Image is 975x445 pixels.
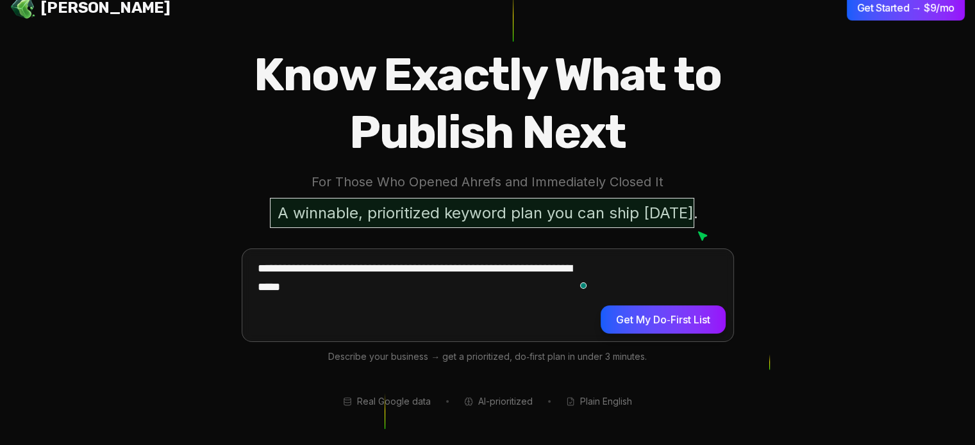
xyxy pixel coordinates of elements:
[270,198,706,228] p: A winnable, prioritized keyword plan you can ship [DATE].
[242,249,733,338] textarea: To enrich screen reader interactions, please activate Accessibility in Grammarly extension settings
[201,46,775,161] h1: Know Exactly What to Publish Next
[580,395,632,408] span: Plain English
[601,305,725,334] button: Get My Do‑First List
[201,172,775,193] p: For Those Who Opened Ahrefs and Immediately Closed It
[357,395,431,408] span: Real Google data
[242,350,734,364] p: Describe your business → get a prioritized, do‑first plan in under 3 minutes.
[478,395,533,408] span: AI-prioritized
